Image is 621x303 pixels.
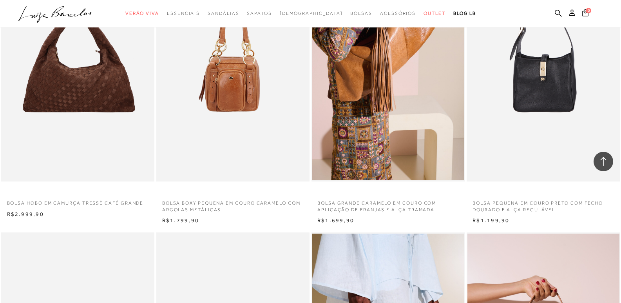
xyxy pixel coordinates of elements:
a: categoryNavScreenReaderText [208,6,239,21]
a: BOLSA HOBO EM CAMURÇA TRESSÊ CAFÉ GRANDE [1,195,154,207]
a: categoryNavScreenReaderText [380,6,416,21]
span: [DEMOGRAPHIC_DATA] [280,11,343,16]
a: BLOG LB [453,6,476,21]
a: BOLSA GRANDE CARAMELO EM COURO COM APLICAÇÃO DE FRANJAS E ALÇA TRAMADA [311,195,465,213]
span: Outlet [424,11,445,16]
a: BOLSA PEQUENA EM COURO PRETO COM FECHO DOURADO E ALÇA REGULÁVEL [467,195,620,213]
a: categoryNavScreenReaderText [424,6,445,21]
span: Verão Viva [125,11,159,16]
span: R$1.799,90 [162,217,199,223]
span: R$1.199,90 [473,217,509,223]
span: Sapatos [247,11,272,16]
span: Bolsas [350,11,372,16]
a: categoryNavScreenReaderText [247,6,272,21]
a: BOLSA BOXY PEQUENA EM COURO CARAMELO COM ARGOLAS METÁLICAS [156,195,310,213]
button: 0 [580,9,591,19]
a: categoryNavScreenReaderText [167,6,200,21]
span: R$1.699,90 [317,217,354,223]
span: 0 [586,8,591,13]
span: BLOG LB [453,11,476,16]
span: Acessórios [380,11,416,16]
span: R$2.999,90 [7,211,44,217]
span: Essenciais [167,11,200,16]
span: Sandálias [208,11,239,16]
a: categoryNavScreenReaderText [350,6,372,21]
a: noSubCategoriesText [280,6,343,21]
a: categoryNavScreenReaderText [125,6,159,21]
